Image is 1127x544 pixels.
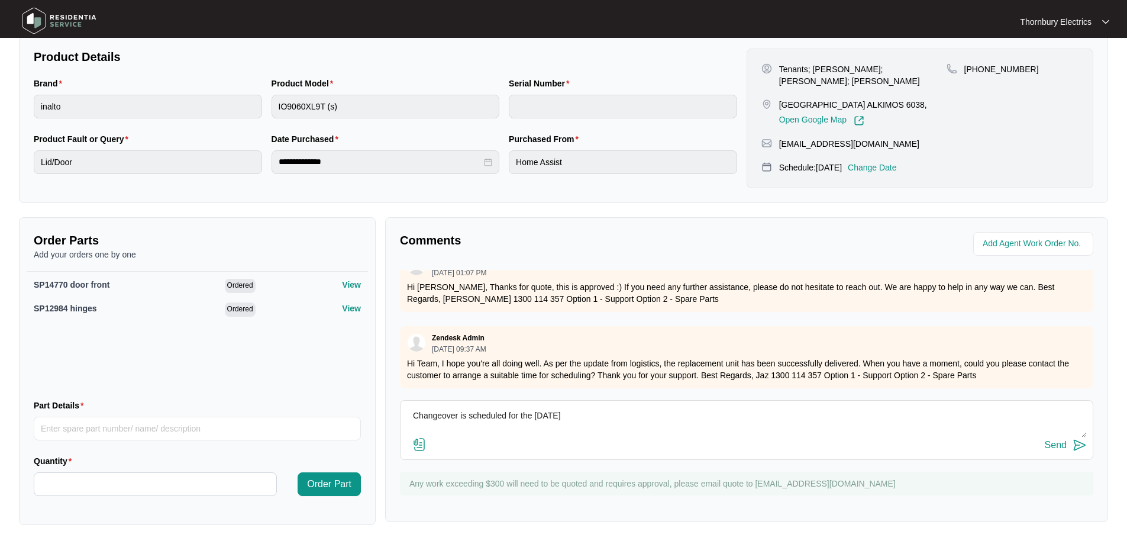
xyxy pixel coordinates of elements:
[342,279,361,291] p: View
[342,302,361,314] p: View
[1045,437,1087,453] button: Send
[779,99,927,111] p: [GEOGRAPHIC_DATA] ALKIMOS 6038,
[412,437,427,452] img: file-attachment-doc.svg
[279,156,482,168] input: Date Purchased
[509,78,574,89] label: Serial Number
[509,95,737,118] input: Serial Number
[34,150,262,174] input: Product Fault or Query
[432,333,485,343] p: Zendesk Admin
[34,455,76,467] label: Quantity
[509,133,583,145] label: Purchased From
[509,150,737,174] input: Purchased From
[225,302,256,317] span: Ordered
[409,478,1087,490] p: Any work exceeding $300 will need to be quoted and requires approval, please email quote to [EMAI...
[1102,19,1109,25] img: dropdown arrow
[225,279,256,293] span: Ordered
[272,78,338,89] label: Product Model
[947,63,957,74] img: map-pin
[298,472,361,496] button: Order Part
[432,346,486,353] p: [DATE] 09:37 AM
[779,115,864,126] a: Open Google Map
[34,304,97,313] span: SP12984 hinges
[761,162,772,172] img: map-pin
[34,400,89,411] label: Part Details
[1045,440,1067,450] div: Send
[34,417,361,440] input: Part Details
[761,138,772,149] img: map-pin
[34,249,361,260] p: Add your orders one by one
[779,138,919,150] p: [EMAIL_ADDRESS][DOMAIN_NAME]
[34,473,276,495] input: Quantity
[983,237,1086,251] input: Add Agent Work Order No.
[34,232,361,249] p: Order Parts
[272,133,343,145] label: Date Purchased
[432,269,486,276] p: [DATE] 01:07 PM
[272,95,500,118] input: Product Model
[1073,438,1087,452] img: send-icon.svg
[407,281,1086,305] p: Hi [PERSON_NAME], Thanks for quote, this is approved :) If you need any further assistance, pleas...
[407,358,1086,381] p: Hi Team, I hope you're all doing well. As per the update from logistics, the replacement unit has...
[34,49,737,65] p: Product Details
[34,280,109,289] span: SP14770 door front
[779,162,842,173] p: Schedule: [DATE]
[34,95,262,118] input: Brand
[307,477,351,491] span: Order Part
[779,63,947,87] p: Tenants; [PERSON_NAME]; [PERSON_NAME]; [PERSON_NAME]
[848,162,897,173] p: Change Date
[761,63,772,74] img: user-pin
[964,63,1039,75] p: [PHONE_NUMBER]
[1020,16,1092,28] p: Thornbury Electrics
[400,232,738,249] p: Comments
[854,115,864,126] img: Link-External
[34,78,67,89] label: Brand
[761,99,772,110] img: map-pin
[408,334,425,352] img: user.svg
[34,133,133,145] label: Product Fault or Query
[18,3,101,38] img: residentia service logo
[406,407,1087,437] textarea: Changeover is scheduled for the [DATE]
